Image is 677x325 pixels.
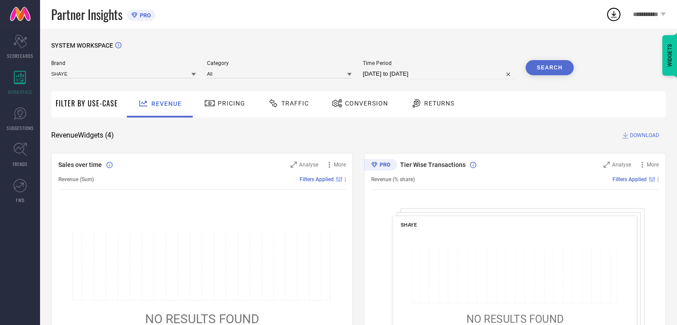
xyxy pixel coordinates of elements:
[51,5,122,24] span: Partner Insights
[58,161,102,168] span: Sales over time
[7,125,34,131] span: SUGGESTIONS
[207,60,352,66] span: Category
[363,69,515,79] input: Select time period
[345,176,346,183] span: |
[8,89,32,95] span: WORKSPACE
[526,60,574,75] button: Search
[424,100,454,107] span: Returns
[12,161,28,167] span: TRENDS
[138,12,151,19] span: PRO
[51,42,113,49] span: SYSTEM WORKSPACE
[300,176,334,183] span: Filters Applied
[612,162,631,168] span: Analyse
[334,162,346,168] span: More
[400,161,466,168] span: Tier Wise Transactions
[51,60,196,66] span: Brand
[345,100,388,107] span: Conversion
[56,98,118,109] span: Filter By Use-Case
[291,162,297,168] svg: Zoom
[657,176,659,183] span: |
[647,162,659,168] span: More
[58,176,94,183] span: Revenue (Sum)
[612,176,647,183] span: Filters Applied
[363,60,515,66] span: Time Period
[606,6,622,22] div: Open download list
[51,131,114,140] span: Revenue Widgets ( 4 )
[299,162,318,168] span: Analyse
[630,131,659,140] span: DOWNLOAD
[281,100,309,107] span: Traffic
[151,100,182,107] span: Revenue
[401,222,417,228] span: SHAYE
[16,197,24,203] span: FWD
[371,176,415,183] span: Revenue (% share)
[7,53,33,59] span: SCORECARDS
[364,159,397,172] div: Premium
[218,100,245,107] span: Pricing
[604,162,610,168] svg: Zoom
